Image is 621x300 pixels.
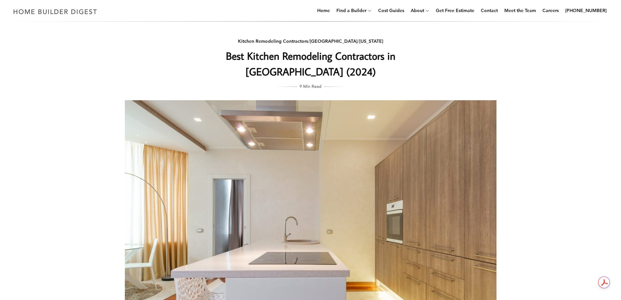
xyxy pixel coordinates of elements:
a: [US_STATE] [359,38,383,44]
div: / / [181,37,441,45]
h1: Best Kitchen Remodeling Contractors in [GEOGRAPHIC_DATA] (2024) [181,48,441,79]
a: [GEOGRAPHIC_DATA] [310,38,358,44]
span: 9 Min Read [300,83,321,90]
img: Home Builder Digest [10,5,100,18]
a: Kitchen Remodeling Contractors [238,38,308,44]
